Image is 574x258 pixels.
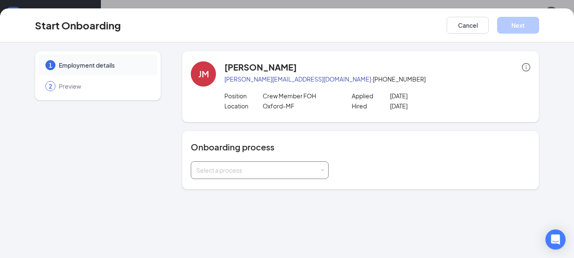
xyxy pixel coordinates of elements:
[35,18,121,32] h3: Start Onboarding
[522,63,530,71] span: info-circle
[352,102,390,110] p: Hired
[191,141,530,153] h4: Onboarding process
[263,102,339,110] p: Oxford-MF
[49,61,52,69] span: 1
[224,61,297,73] h4: [PERSON_NAME]
[390,102,466,110] p: [DATE]
[545,229,566,250] div: Open Intercom Messenger
[497,17,539,34] button: Next
[59,61,149,69] span: Employment details
[224,102,263,110] p: Location
[263,92,339,100] p: Crew Member FOH
[224,75,371,83] a: [PERSON_NAME][EMAIL_ADDRESS][DOMAIN_NAME]
[224,92,263,100] p: Position
[447,17,489,34] button: Cancel
[198,68,209,80] div: JM
[59,82,149,90] span: Preview
[390,92,466,100] p: [DATE]
[49,82,52,90] span: 2
[224,75,530,83] p: · [PHONE_NUMBER]
[196,166,319,174] div: Select a process
[352,92,390,100] p: Applied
